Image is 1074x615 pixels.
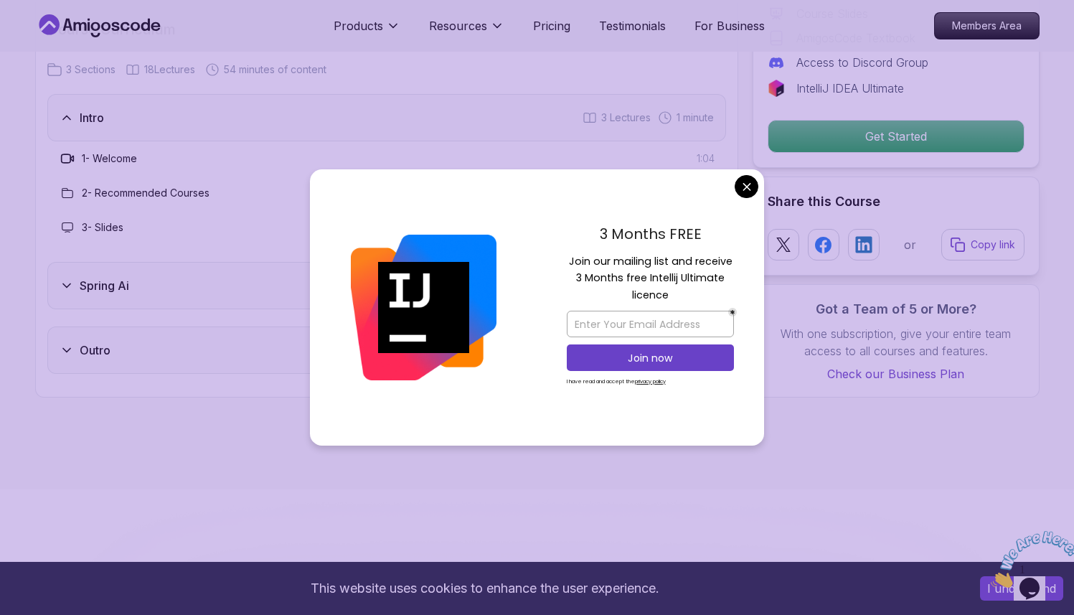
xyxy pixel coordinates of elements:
p: IntelliJ IDEA Ultimate [796,80,904,97]
button: Products [334,17,400,46]
a: For Business [694,17,765,34]
a: Members Area [934,12,1040,39]
p: Access to Discord Group [796,54,928,71]
div: This website uses cookies to enhance the user experience. [11,573,958,604]
span: 1 [6,6,11,18]
h3: Outro [80,342,110,359]
button: Intro3 Lectures 1 minute [47,94,726,141]
p: or [904,236,916,253]
h3: Spring Ai [80,277,129,294]
iframe: chat widget [985,525,1074,593]
img: jetbrains logo [768,80,785,97]
button: Get Started [768,120,1024,153]
p: Copy link [971,238,1015,252]
button: Resources [429,17,504,46]
span: 1 minute [677,111,714,125]
button: Accept cookies [980,576,1063,601]
h3: 3 - Slides [82,220,123,235]
span: 54 minutes of content [224,62,326,77]
button: Outro3 Lectures 52 seconds [47,327,726,374]
span: 3 Sections [66,62,116,77]
h3: Got a Team of 5 or More? [768,299,1024,319]
p: Resources [429,17,487,34]
p: With one subscription, give your entire team access to all courses and features. [768,325,1024,360]
a: Pricing [533,17,570,34]
span: 1:04 [697,151,715,166]
h3: Intro [80,109,104,126]
h3: 2 - Recommended Courses [82,186,209,200]
p: Products [334,17,383,34]
span: 3 Lectures [601,111,651,125]
button: Spring Ai12 Lectures 52 minutes [47,262,726,309]
img: Chat attention grabber [6,6,95,62]
a: Testimonials [599,17,666,34]
p: Members Area [935,13,1039,39]
a: Check our Business Plan [768,365,1024,382]
span: 18 Lectures [144,62,195,77]
h2: Share this Course [768,192,1024,212]
p: Get Started [768,121,1024,152]
button: Copy link [941,229,1024,260]
h3: 1 - Welcome [82,151,137,166]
